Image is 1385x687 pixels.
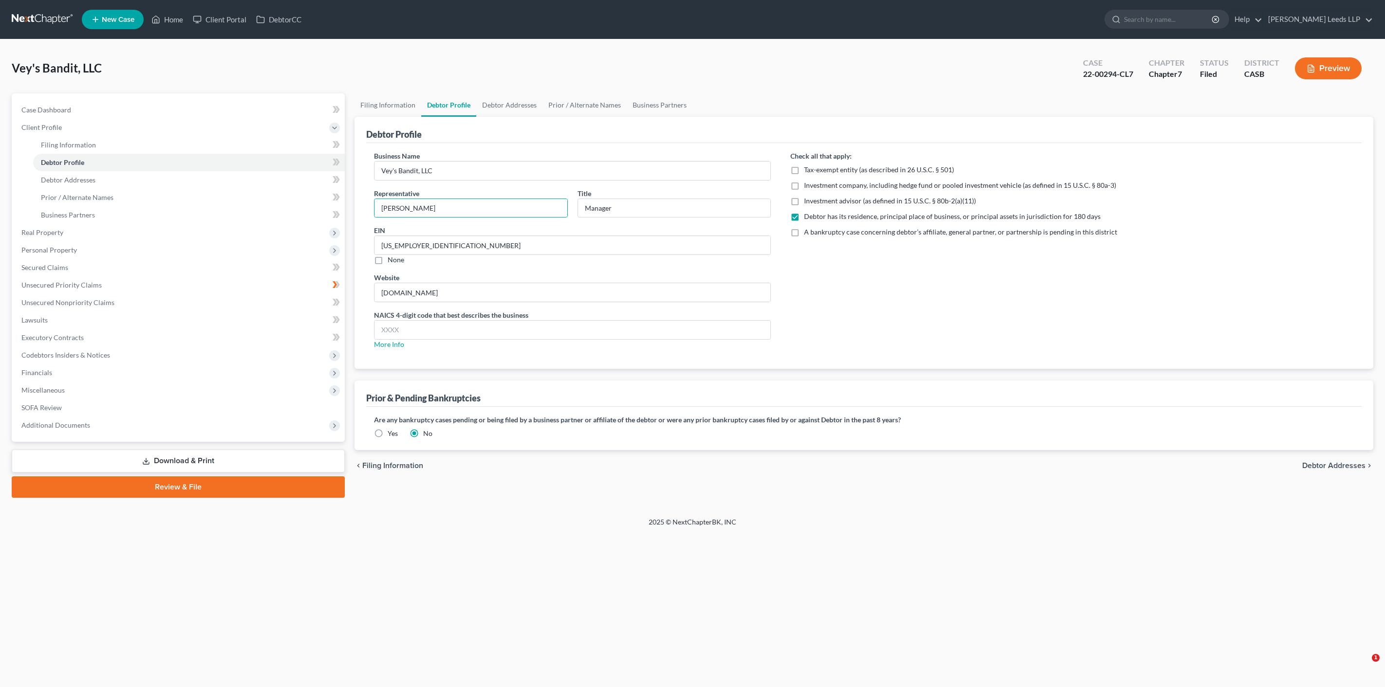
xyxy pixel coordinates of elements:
[147,11,188,28] a: Home
[1302,462,1366,470] span: Debtor Addresses
[790,151,852,161] label: Check all that apply:
[423,429,432,438] label: No
[1124,10,1213,28] input: Search by name...
[12,476,345,498] a: Review & File
[543,93,627,117] a: Prior / Alternate Names
[1244,69,1279,80] div: CASB
[1295,57,1362,79] button: Preview
[804,165,954,174] span: Tax-exempt entity (as described in 26 U.S.C. § 501)
[388,429,398,438] label: Yes
[12,450,345,472] a: Download & Print
[21,246,77,254] span: Personal Property
[374,199,567,217] input: Enter representative...
[804,197,976,205] span: Investment advisor (as defined in 15 U.S.C. § 80b-2(a)(11))
[578,199,771,217] input: Enter title...
[41,211,95,219] span: Business Partners
[374,340,404,348] a: More Info
[362,462,423,470] span: Filing Information
[578,188,591,199] label: Title
[21,298,114,307] span: Unsecured Nonpriority Claims
[1372,654,1380,662] span: 1
[421,93,476,117] a: Debtor Profile
[415,517,970,535] div: 2025 © NextChapterBK, INC
[388,255,404,265] label: None
[374,188,419,199] label: Representative
[14,101,345,119] a: Case Dashboard
[355,93,421,117] a: Filing Information
[33,189,345,206] a: Prior / Alternate Names
[21,228,63,236] span: Real Property
[21,123,62,131] span: Client Profile
[1200,57,1229,69] div: Status
[374,225,385,235] label: EIN
[1149,69,1184,80] div: Chapter
[1263,11,1373,28] a: [PERSON_NAME] Leeds LLP
[1083,69,1133,80] div: 22-00294-CL7
[1352,654,1375,677] iframe: Intercom live chat
[355,462,423,470] button: chevron_left Filing Information
[21,263,68,271] span: Secured Claims
[21,281,102,289] span: Unsecured Priority Claims
[33,206,345,224] a: Business Partners
[21,333,84,342] span: Executory Contracts
[21,421,90,429] span: Additional Documents
[102,16,134,23] span: New Case
[1244,57,1279,69] div: District
[188,11,251,28] a: Client Portal
[374,283,770,302] input: --
[374,162,770,180] input: Enter name...
[41,158,84,166] span: Debtor Profile
[366,392,481,404] div: Prior & Pending Bankruptcies
[804,228,1117,236] span: A bankruptcy case concerning debtor’s affiliate, general partner, or partnership is pending in th...
[366,128,422,140] div: Debtor Profile
[21,368,52,377] span: Financials
[1366,462,1373,470] i: chevron_right
[41,141,96,149] span: Filing Information
[21,386,65,394] span: Miscellaneous
[14,259,345,276] a: Secured Claims
[14,329,345,346] a: Executory Contracts
[1178,69,1182,78] span: 7
[374,236,770,254] input: --
[21,106,71,114] span: Case Dashboard
[804,212,1101,220] span: Debtor has its residence, principal place of business, or principal assets in jurisdiction for 18...
[1200,69,1229,80] div: Filed
[374,151,420,161] label: Business Name
[374,272,399,283] label: Website
[14,294,345,311] a: Unsecured Nonpriority Claims
[476,93,543,117] a: Debtor Addresses
[374,310,528,320] label: NAICS 4-digit code that best describes the business
[12,61,102,75] span: Vey's Bandit, LLC
[41,176,95,184] span: Debtor Addresses
[21,351,110,359] span: Codebtors Insiders & Notices
[355,462,362,470] i: chevron_left
[1083,57,1133,69] div: Case
[374,321,770,339] input: XXXX
[1302,462,1373,470] button: Debtor Addresses chevron_right
[33,171,345,189] a: Debtor Addresses
[21,403,62,412] span: SOFA Review
[21,316,48,324] span: Lawsuits
[33,136,345,154] a: Filing Information
[14,276,345,294] a: Unsecured Priority Claims
[1230,11,1262,28] a: Help
[251,11,306,28] a: DebtorCC
[1149,57,1184,69] div: Chapter
[41,193,113,201] span: Prior / Alternate Names
[14,311,345,329] a: Lawsuits
[374,415,1354,425] label: Are any bankruptcy cases pending or being filed by a business partner or affiliate of the debtor ...
[804,181,1116,189] span: Investment company, including hedge fund or pooled investment vehicle (as defined in 15 U.S.C. § ...
[33,154,345,171] a: Debtor Profile
[14,399,345,416] a: SOFA Review
[627,93,692,117] a: Business Partners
